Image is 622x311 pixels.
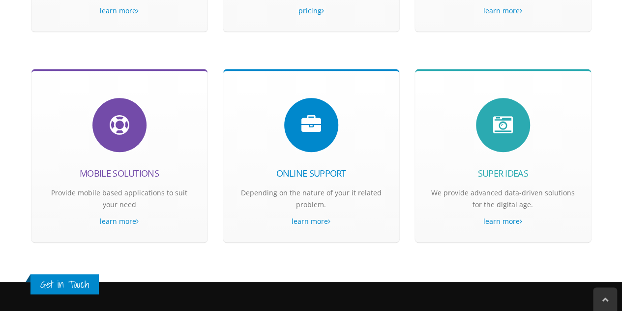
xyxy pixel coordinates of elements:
[238,5,385,17] a: pricing
[40,276,89,292] span: Get in Touch
[430,5,576,17] a: learn more
[430,187,576,227] p: We provide advanced data-driven solutions for the digital age.
[46,167,193,180] h4: MOBILE SOLUTIONS
[238,216,385,227] a: learn more
[238,187,385,227] p: Depending on the nature of your it related problem.
[46,187,193,227] p: Provide mobile based applications to suit your need
[46,5,193,17] a: learn more
[430,167,576,180] h4: SUPER IDEAS
[430,216,576,227] a: learn more
[238,167,385,180] h4: ONLINE SUPPORT
[46,216,193,227] a: learn more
